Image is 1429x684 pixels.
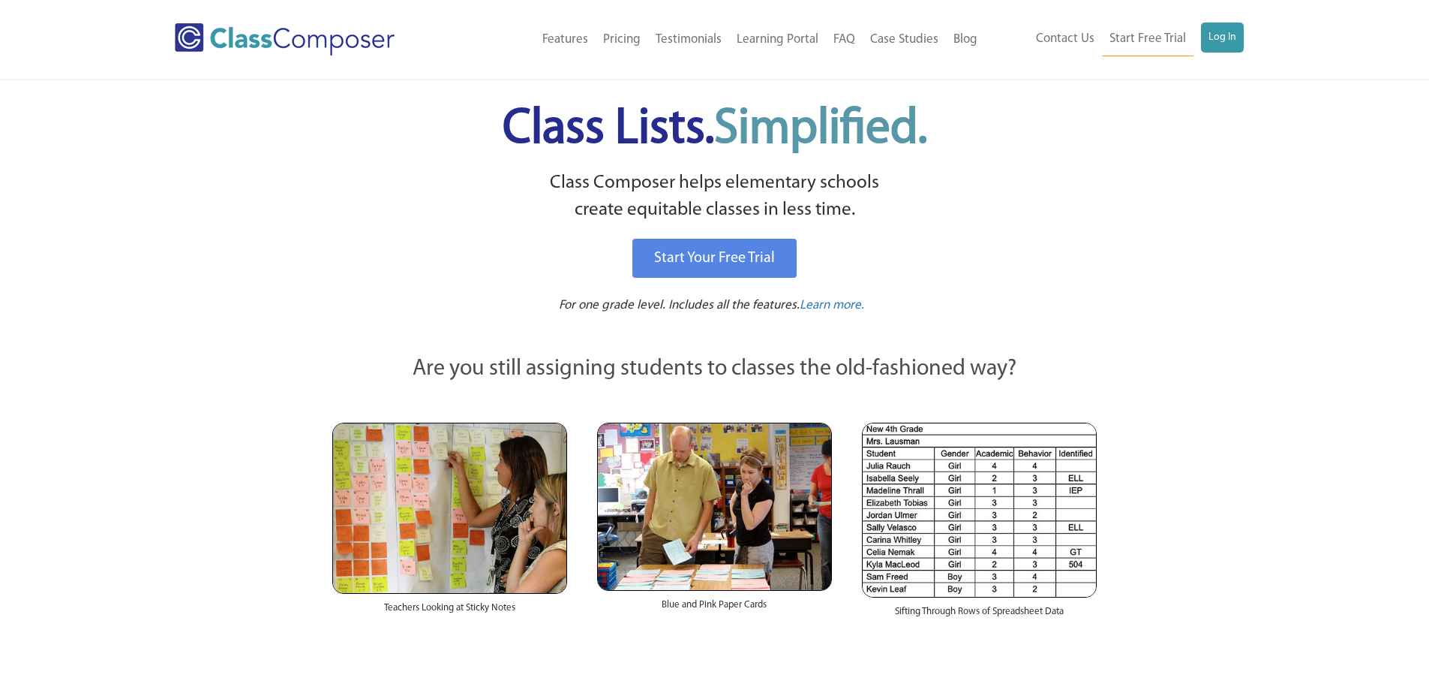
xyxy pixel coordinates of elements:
nav: Header Menu [456,23,985,56]
a: Learn more. [800,297,864,315]
div: Blue and Pink Paper Cards [597,591,832,627]
a: Features [535,23,596,56]
span: Simplified. [714,105,927,154]
p: Class Composer helps elementary schools create equitable classes in less time. [330,170,1100,224]
span: Start Your Free Trial [654,251,775,266]
a: Pricing [596,23,648,56]
a: Blog [946,23,985,56]
img: Spreadsheets [862,423,1097,598]
span: For one grade level. Includes all the features. [559,299,800,312]
span: Class Lists. [503,105,927,154]
a: Contact Us [1028,23,1102,56]
a: FAQ [826,23,863,56]
img: Class Composer [175,23,395,56]
a: Case Studies [863,23,946,56]
p: Are you still assigning students to classes the old-fashioned way? [332,353,1097,386]
img: Teachers Looking at Sticky Notes [332,423,567,594]
a: Log In [1201,23,1244,53]
a: Testimonials [648,23,729,56]
a: Start Your Free Trial [632,239,797,278]
img: Blue and Pink Paper Cards [597,423,832,590]
span: Learn more. [800,299,864,312]
div: Teachers Looking at Sticky Notes [332,594,567,630]
a: Start Free Trial [1102,23,1193,56]
div: Sifting Through Rows of Spreadsheet Data [862,598,1097,634]
a: Learning Portal [729,23,826,56]
nav: Header Menu [985,23,1244,56]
